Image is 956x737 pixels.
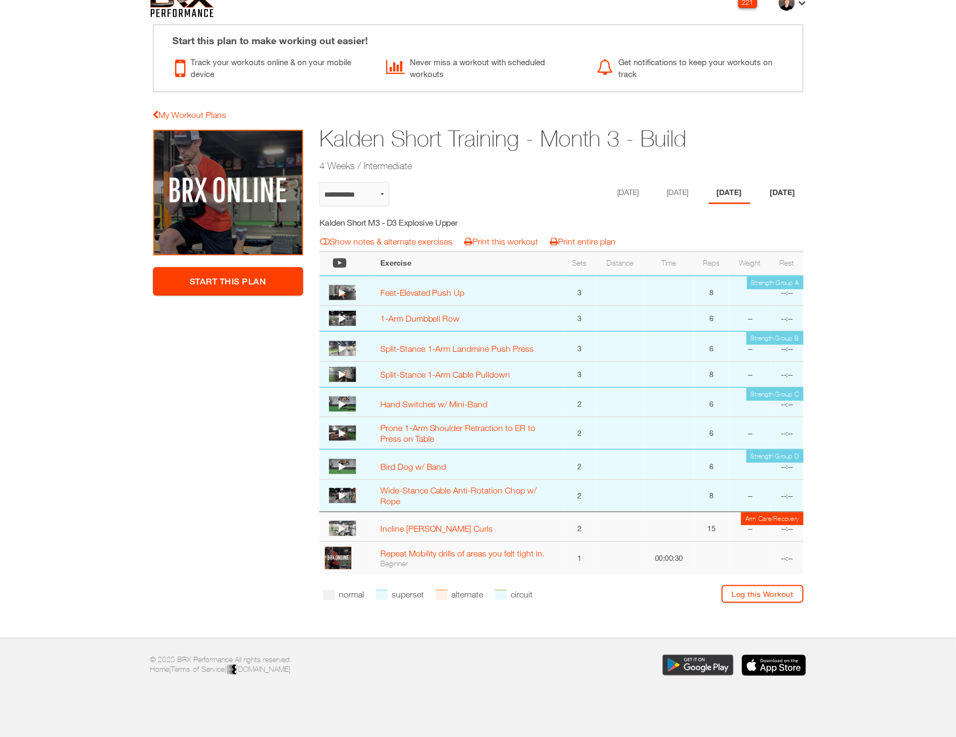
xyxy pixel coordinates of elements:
td: 3 [563,276,596,306]
li: Day 1 [610,182,647,204]
td: --:-- [771,479,803,512]
th: Reps [694,252,730,276]
div: Get notifications to keep your workouts on track [597,53,791,80]
img: thumbnail.png [329,426,356,441]
td: 2 [563,449,596,479]
a: Start This Plan [153,267,304,296]
td: --:-- [771,541,803,574]
td: 00:00:30 [644,541,694,574]
a: Print this workout [464,237,538,246]
a: Prone 1-Arm Shoulder Retraction to ER to Press on Table [380,423,536,443]
td: --:-- [771,276,803,306]
img: thumbnail.png [329,285,356,300]
th: Exercise [375,252,563,276]
img: Download the BRX Performance app for iOS [742,655,806,676]
td: Strength Group B [746,332,804,345]
a: 1-Arm Dumbbell Row [380,314,460,323]
img: thumbnail.png [329,397,356,412]
td: -- [729,417,771,449]
td: 6 [694,449,730,479]
td: 15 [694,512,730,542]
td: 8 [694,479,730,512]
a: Split-Stance 1-Arm Landmine Push Press [380,344,534,353]
td: Arm Care/Recovery [741,512,803,525]
img: profile.PNG [325,547,352,569]
td: Strength Group C [746,388,804,401]
td: --:-- [771,387,803,418]
li: normal [323,585,364,604]
img: Kalden Short Training - Month 3 - Build [153,129,304,256]
th: Time [644,252,694,276]
td: --:-- [771,512,803,542]
td: --:-- [771,305,803,331]
li: Day 2 [659,182,697,204]
th: Rest [771,252,803,276]
td: 2 [563,387,596,418]
img: thumbnail.png [329,521,356,536]
td: -- [729,305,771,331]
td: 2 [563,417,596,449]
td: Strength Group A [747,276,804,289]
div: Beginner [380,559,558,568]
a: [DOMAIN_NAME] [227,665,291,673]
img: thumbnail.png [329,367,356,382]
td: -- [729,331,771,361]
th: Weight [729,252,771,276]
td: 3 [563,305,596,331]
a: Terms of Service [171,665,225,673]
td: --:-- [771,449,803,479]
img: Download the BRX Performance app for Google Play [662,655,734,676]
th: Sets [563,252,596,276]
div: Never miss a workout with scheduled workouts [386,53,581,80]
img: colorblack-fill [227,665,236,676]
a: Log this Workout [722,585,804,603]
h5: Kalden Short M3 - D3 Explosive Upper [319,217,512,228]
td: Strength Group D [746,450,804,463]
td: --:-- [771,331,803,361]
a: Home [150,665,170,673]
a: Incline [PERSON_NAME] Curls [380,524,493,533]
div: Start this plan to make working out easier! [162,25,794,48]
a: Bird Dog w/ Band [380,462,446,471]
td: 6 [694,417,730,449]
a: Print entire plan [550,237,616,246]
a: Show notes & alternate exercises [320,237,452,246]
a: Hand Switches w/ Mini-Band [380,399,488,409]
td: 2 [563,479,596,512]
a: Split-Stance 1-Arm Cable Pulldown [380,370,511,379]
td: 3 [563,361,596,387]
td: 3 [563,331,596,361]
img: thumbnail.png [329,341,356,356]
td: 6 [694,305,730,331]
p: © 2025 BRX Performance All rights reserved. | | [150,655,470,676]
li: Day 4 [762,182,804,204]
td: 8 [694,361,730,387]
a: Wide-Stance Cable Anti-Rotation Chop w/ Rope [380,485,537,506]
li: circuit [495,585,533,604]
td: -- [729,361,771,387]
img: thumbnail.png [329,311,356,326]
th: Distance [596,252,644,276]
td: 8 [694,276,730,306]
h2: 4 Weeks / Intermediate [319,159,720,172]
a: My Workout Plans [153,110,227,120]
div: Track your workouts online & on your mobile device [176,53,370,80]
td: 6 [694,387,730,418]
li: alternate [436,585,483,604]
td: --:-- [771,417,803,449]
td: -- [729,479,771,512]
td: -- [729,512,771,542]
td: --:-- [771,361,803,387]
img: thumbnail.png [329,488,356,503]
li: superset [376,585,424,604]
td: 6 [694,331,730,361]
img: thumbnail.png [329,459,356,474]
a: Feet-Elevated Push Up [380,288,465,297]
a: Repeat Mobility drills of areas you felt tight in. [380,548,545,558]
td: 2 [563,512,596,542]
li: Day 3 [709,182,750,204]
h1: Kalden Short Training - Month 3 - Build [319,123,720,155]
td: 1 [563,541,596,574]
